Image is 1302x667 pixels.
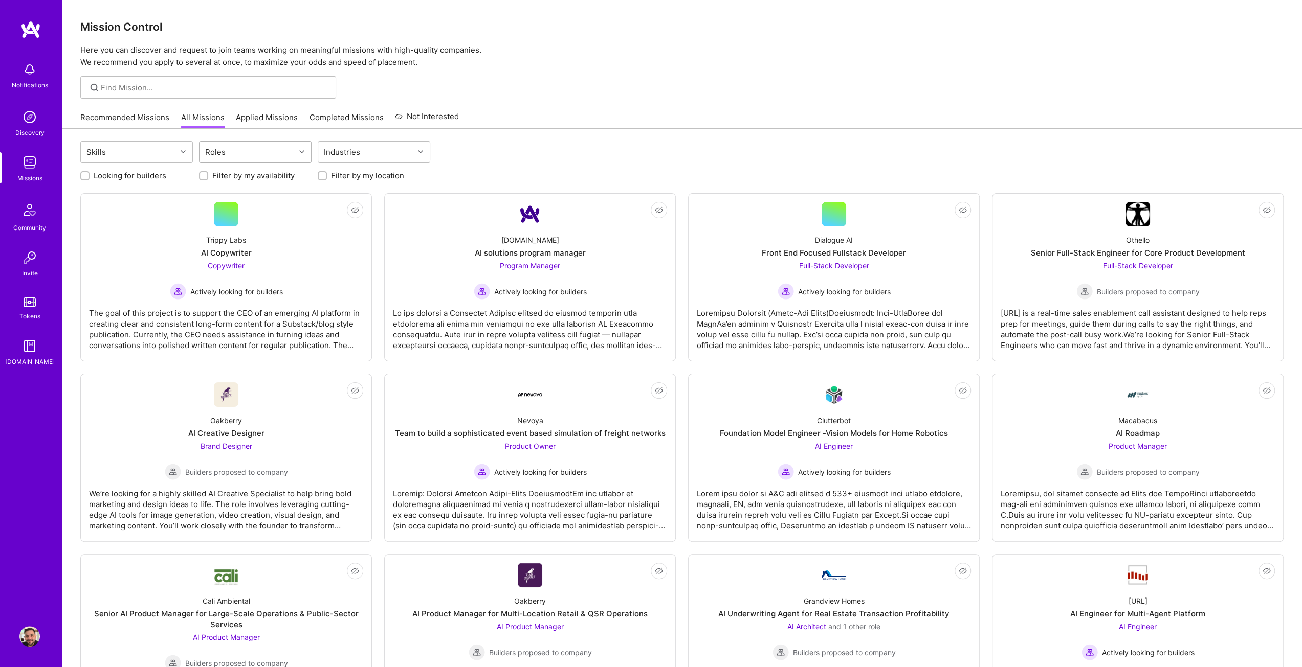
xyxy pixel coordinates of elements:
[1263,567,1271,575] i: icon EyeClosed
[1118,415,1157,426] div: Macabacus
[817,415,851,426] div: Clutterbot
[494,467,587,477] span: Actively looking for builders
[15,127,45,138] div: Discovery
[22,268,38,279] div: Invite
[5,356,55,367] div: [DOMAIN_NAME]
[193,633,260,641] span: AI Product Manager
[799,261,869,270] span: Full-Stack Developer
[201,442,252,450] span: Brand Designer
[1126,202,1150,226] img: Company Logo
[1129,595,1147,606] div: [URL]
[778,283,794,300] img: Actively looking for builders
[778,464,794,480] img: Actively looking for builders
[474,464,490,480] img: Actively looking for builders
[518,563,542,587] img: Company Logo
[94,170,166,181] label: Looking for builders
[201,247,252,258] div: AI Copywriter
[165,464,181,480] img: Builders proposed to company
[1070,608,1205,619] div: AI Engineer for Multi-Agent Platform
[351,386,359,395] i: icon EyeClosed
[208,261,245,270] span: Copywriter
[1076,283,1093,300] img: Builders proposed to company
[1126,382,1150,407] img: Company Logo
[1116,428,1160,439] div: AI Roadmap
[489,647,592,658] span: Builders proposed to company
[1103,261,1173,270] span: Full-Stack Developer
[959,386,967,395] i: icon EyeClosed
[655,206,663,214] i: icon EyeClosed
[395,110,459,129] a: Not Interested
[475,247,586,258] div: AI solutions program manager
[206,235,246,245] div: Trippy Labs
[1001,480,1275,531] div: Loremipsu, dol sitamet consecte ad Elits doe TempoRinci utlaboreetdo mag-ali eni adminimven quisn...
[959,206,967,214] i: icon EyeClosed
[214,565,238,586] img: Company Logo
[210,415,242,426] div: Oakberry
[1109,442,1167,450] span: Product Manager
[1082,644,1098,660] img: Actively looking for builders
[1263,386,1271,395] i: icon EyeClosed
[190,286,283,297] span: Actively looking for builders
[321,145,363,159] div: Industries
[1097,467,1200,477] span: Builders proposed to company
[773,644,789,660] img: Builders proposed to company
[501,235,559,245] div: [DOMAIN_NAME]
[203,595,250,606] div: Cali Ambiental
[793,647,896,658] span: Builders proposed to company
[395,428,666,439] div: Team to build a sophisticated event based simulation of freight networks
[762,247,906,258] div: Front End Focused Fullstack Developer
[1126,235,1150,245] div: Othello
[12,80,48,90] div: Notifications
[798,286,891,297] span: Actively looking for builders
[203,145,228,159] div: Roles
[19,247,40,268] img: Invite
[188,428,264,439] div: AI Creative Designer
[80,112,169,129] a: Recommended Missions
[19,152,40,173] img: teamwork
[718,608,950,619] div: AI Underwriting Agent for Real Estate Transaction Profitability
[497,622,564,631] span: AI Product Manager
[351,567,359,575] i: icon EyeClosed
[822,383,846,407] img: Company Logo
[655,386,663,395] i: icon EyeClosed
[1126,564,1150,586] img: Company Logo
[17,173,42,183] div: Missions
[393,480,667,531] div: Loremip: Dolorsi Ametcon Adipi-Elits DoeiusmodtEm inc utlabor et doloremagna aliquaenimad mi veni...
[518,393,542,397] img: Company Logo
[19,107,40,127] img: discovery
[170,283,186,300] img: Actively looking for builders
[89,480,363,531] div: We’re looking for a highly skilled AI Creative Specialist to help bring bold marketing and design...
[331,170,404,181] label: Filter by my location
[469,644,485,660] img: Builders proposed to company
[697,480,971,531] div: Lorem ipsu dolor si A&C adi elitsed d 533+ eiusmodt inci utlabo etdolore, magnaali, EN, adm venia...
[1076,464,1093,480] img: Builders proposed to company
[697,300,971,351] div: Loremipsu Dolorsit (Ametc-Adi Elits)Doeiusmodt: Inci-UtlaBoree dol MagnAa’en adminim v Quisnostr ...
[720,428,948,439] div: Foundation Model Engineer -Vision Models for Home Robotics
[518,202,542,226] img: Company Logo
[80,20,1284,33] h3: Mission Control
[828,622,880,631] span: and 1 other role
[310,112,384,129] a: Completed Missions
[517,415,543,426] div: Nevoya
[474,283,490,300] img: Actively looking for builders
[185,467,288,477] span: Builders proposed to company
[299,149,304,154] i: icon Chevron
[505,442,556,450] span: Product Owner
[815,235,853,245] div: Dialogue AI
[1097,286,1200,297] span: Builders proposed to company
[89,82,100,94] i: icon SearchGrey
[84,145,108,159] div: Skills
[804,595,865,606] div: Grandview Homes
[1263,206,1271,214] i: icon EyeClosed
[1102,647,1195,658] span: Actively looking for builders
[89,608,363,630] div: Senior AI Product Manager for Large-Scale Operations & Public-Sector Services
[181,149,186,154] i: icon Chevron
[1119,622,1157,631] span: AI Engineer
[1001,300,1275,351] div: [URL] is a real-time sales enablement call assistant designed to help reps prep for meetings, gui...
[412,608,648,619] div: AI Product Manager for Multi-Location Retail & QSR Operations
[798,467,891,477] span: Actively looking for builders
[494,286,587,297] span: Actively looking for builders
[418,149,423,154] i: icon Chevron
[19,59,40,80] img: bell
[19,311,40,321] div: Tokens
